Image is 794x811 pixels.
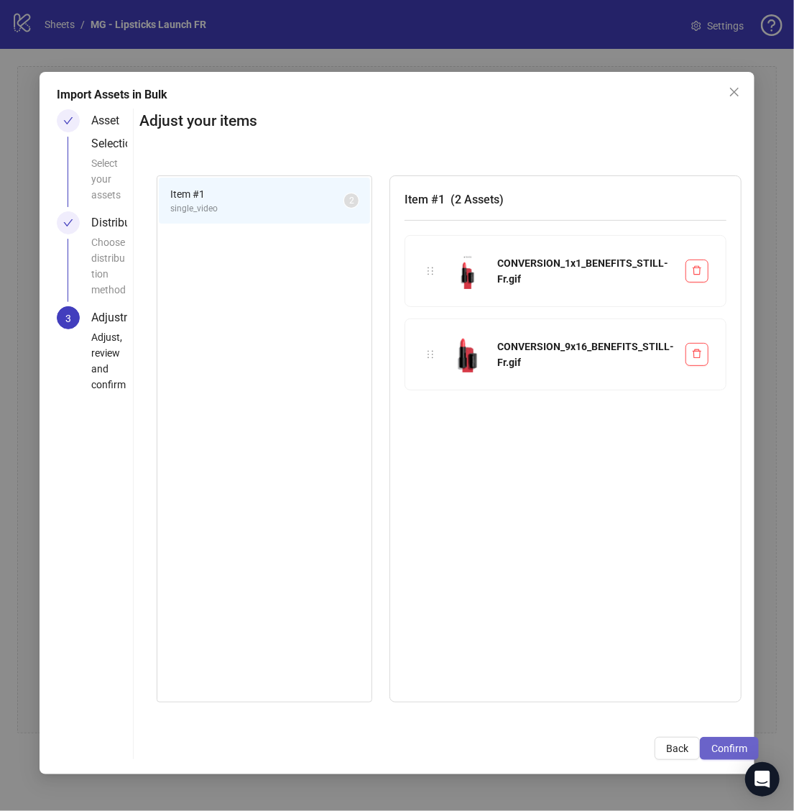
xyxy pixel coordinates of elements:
[666,743,688,754] span: Back
[425,266,435,276] span: holder
[91,306,161,329] div: Adjustment
[91,329,127,401] div: Adjust, review and confirm
[685,260,708,283] button: Delete
[91,109,149,155] div: Asset Selection
[139,109,759,133] h2: Adjust your items
[425,349,435,359] span: holder
[91,211,162,234] div: Distribution
[423,263,438,279] div: holder
[655,737,700,760] button: Back
[723,81,746,104] button: Close
[685,343,708,366] button: Delete
[745,762,780,797] div: Open Intercom Messenger
[63,116,73,126] span: check
[344,193,359,208] sup: 2
[711,743,747,754] span: Confirm
[450,253,486,289] img: CONVERSION_1x1_BENEFITS_STILL-Fr.gif
[91,234,127,306] div: Choose distribution method
[451,193,504,206] span: ( 2 Assets )
[65,313,71,324] span: 3
[497,339,674,370] div: CONVERSION_9x16_BENEFITS_STILL-Fr.gif
[63,218,73,228] span: check
[405,191,726,209] h3: Item # 1
[450,336,486,372] img: CONVERSION_9x16_BENEFITS_STILL-Fr.gif
[700,737,759,760] button: Confirm
[692,265,702,275] span: delete
[57,86,737,104] div: Import Assets in Bulk
[349,196,354,206] span: 2
[170,186,344,202] span: Item # 1
[170,202,344,216] span: single_video
[729,86,740,98] span: close
[497,255,674,287] div: CONVERSION_1x1_BENEFITS_STILL-Fr.gif
[692,349,702,359] span: delete
[423,347,438,362] div: holder
[91,155,127,211] div: Select your assets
